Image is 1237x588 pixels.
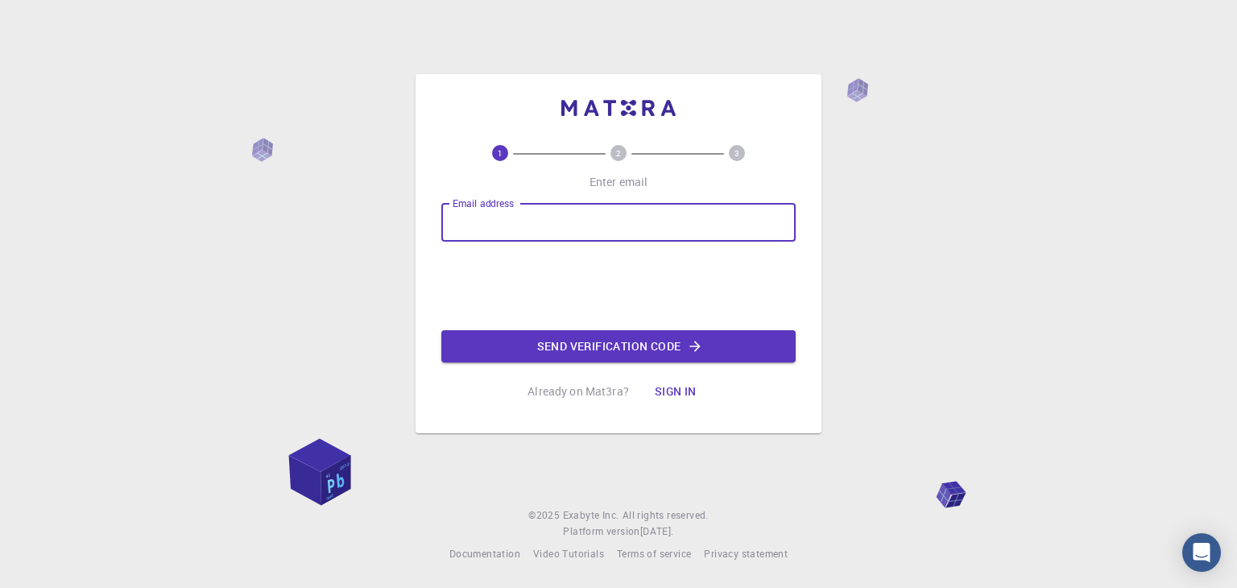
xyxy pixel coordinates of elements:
[498,147,503,159] text: 1
[563,508,619,521] span: Exabyte Inc.
[623,507,709,524] span: All rights reserved.
[617,547,691,560] span: Terms of service
[449,546,520,562] a: Documentation
[642,375,710,408] button: Sign in
[704,547,788,560] span: Privacy statement
[449,547,520,560] span: Documentation
[441,330,796,362] button: Send verification code
[590,174,648,190] p: Enter email
[527,383,629,400] p: Already on Mat3ra?
[640,524,674,537] span: [DATE] .
[528,507,562,524] span: © 2025
[616,147,621,159] text: 2
[640,524,674,540] a: [DATE].
[704,546,788,562] a: Privacy statement
[1182,533,1221,572] div: Open Intercom Messenger
[563,524,639,540] span: Platform version
[533,547,604,560] span: Video Tutorials
[563,507,619,524] a: Exabyte Inc.
[496,255,741,317] iframe: reCAPTCHA
[453,197,514,210] label: Email address
[533,546,604,562] a: Video Tutorials
[734,147,739,159] text: 3
[617,546,691,562] a: Terms of service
